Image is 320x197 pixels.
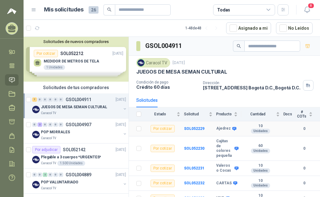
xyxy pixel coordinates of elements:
div: 0 [37,97,42,102]
h3: GSOL004911 [145,41,183,51]
p: POP VALUNTARIADO [41,179,78,185]
p: Condición de pago [136,80,198,84]
b: 10 [241,163,280,168]
div: 1 - 48 de 48 [185,23,221,33]
span: Producto [216,112,233,116]
div: Por cotizar [151,180,175,187]
p: GSOL004911 [66,97,91,102]
a: SOL052230 [184,146,204,151]
div: 0 [53,122,58,127]
span: Estado [145,112,175,116]
p: Caracol TV [41,186,56,191]
div: 2 [37,122,42,127]
p: GSOL004907 [66,122,91,127]
button: Solicitudes de nuevos compradores [26,39,126,44]
span: # COTs [296,110,308,118]
p: [DATE] [116,122,126,128]
div: 0 [32,122,37,127]
div: Por cotizar [151,125,175,132]
img: Company Logo [32,106,40,113]
a: SOL052231 [184,166,204,170]
div: 0 [37,173,42,177]
p: Plegable a 3 cuerpos *URGENTES* [41,154,101,160]
p: [DATE] [116,172,126,178]
p: [DATE] [116,147,126,153]
div: 0 [48,173,53,177]
div: 1.500 Unidades [57,161,85,166]
p: GSOL004889 [66,173,91,177]
div: Unidades [251,168,270,173]
div: Unidades [251,148,270,153]
span: 26 [89,6,99,14]
p: POP MORRALES [41,129,70,135]
b: 10 [241,124,280,129]
b: Cajitas de colores pequeña [216,139,233,158]
div: Por cotizar [151,165,175,172]
div: Unidades [251,129,270,134]
b: 60 [241,143,280,148]
p: Caracol TV [41,161,56,166]
div: Solicitudes de nuevos compradoresPor cotizarSOL052212[DATE] MEDIDOR DE METROS DE TELA1 UnidadesPo... [24,37,129,82]
div: 0 [43,97,47,102]
b: 0 [296,180,313,186]
div: 0 [59,173,63,177]
p: Crédito 60 días [136,84,198,90]
span: search [107,7,112,12]
div: Unidades [251,183,270,188]
h1: Mis solicitudes [44,5,84,14]
b: Valeros o Cocas [216,163,233,173]
p: [DATE] [116,97,126,103]
p: [DATE] [173,60,185,66]
img: Company Logo [32,131,40,138]
div: Caracol TV [136,58,170,67]
th: Cantidad [241,107,283,121]
th: Estado [145,107,184,121]
th: Docs [283,107,296,121]
span: 8 [308,3,314,9]
span: search [237,44,241,48]
div: 0 [48,97,53,102]
div: Por cotizar [151,145,175,152]
div: 0 [43,122,47,127]
img: Company Logo [138,59,144,66]
p: JUEGOS DE MESA SEMAN CULTURAL [41,104,107,110]
a: Por adjudicarSOL052142[DATE] Company LogoPlegable a 3 cuerpos *URGENTES*Caracol TV1.500 Unidades [24,143,129,169]
b: CARTAS [216,181,232,186]
div: 0 [59,122,63,127]
p: SOL052142 [63,148,85,152]
button: No Leídos [276,22,313,34]
div: 0 [48,122,53,127]
b: 0 [296,165,313,171]
th: # COTs [296,107,320,121]
div: Todas [217,6,230,13]
p: Dirección [203,81,300,85]
div: 0 [59,97,63,102]
a: 0 0 2 0 0 0 GSOL004889[DATE] Company LogoPOP VALUNTARIADOCaracol TV [32,171,127,191]
a: 7 0 0 0 0 0 GSOL004911[DATE] Company LogoJUEGOS DE MESA SEMAN CULTURALCaracol TV [32,96,127,116]
img: Company Logo [32,181,40,188]
b: 0 [296,146,313,152]
a: SOL052229 [184,126,204,131]
b: 0 [296,126,313,132]
p: JUEGOS DE MESA SEMAN CULTURAL [136,69,227,75]
div: Solicitudes [136,97,158,104]
th: Producto [216,107,241,121]
img: Logo peakr [7,7,16,15]
a: SOL052232 [184,181,204,185]
th: Solicitud [184,107,216,121]
a: 0 2 0 0 0 0 GSOL004907[DATE] Company LogoPOP MORRALESCaracol TV [32,121,127,141]
p: Caracol TV [41,136,56,141]
span: Cantidad [241,112,275,116]
p: Caracol TV [41,111,56,116]
img: Company Logo [32,156,40,163]
button: Asignado a mi [226,22,271,34]
b: 10 [241,178,280,183]
div: 2 [43,173,47,177]
div: 0 [53,97,58,102]
button: 8 [301,4,313,15]
div: Solicitudes de tus compradores [24,82,129,93]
